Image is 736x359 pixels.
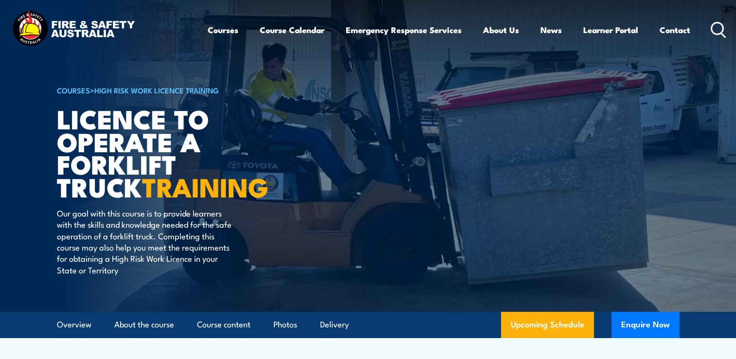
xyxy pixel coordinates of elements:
a: Photos [273,312,297,338]
a: COURSES [57,85,90,95]
button: Enquire Now [611,312,680,338]
a: Course content [197,312,251,338]
a: High Risk Work Licence Training [94,85,219,95]
a: Upcoming Schedule [501,312,594,338]
h6: > [57,84,297,96]
a: Delivery [320,312,349,338]
strong: TRAINING [142,166,269,206]
a: Emergency Response Services [346,17,462,43]
a: About the course [114,312,174,338]
h1: Licence to operate a forklift truck [57,107,297,198]
a: Courses [208,17,238,43]
a: Overview [57,312,91,338]
a: Learner Portal [583,17,638,43]
a: Contact [660,17,690,43]
a: Course Calendar [260,17,324,43]
p: Our goal with this course is to provide learners with the skills and knowledge needed for the saf... [57,207,234,275]
a: About Us [483,17,519,43]
a: News [540,17,562,43]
